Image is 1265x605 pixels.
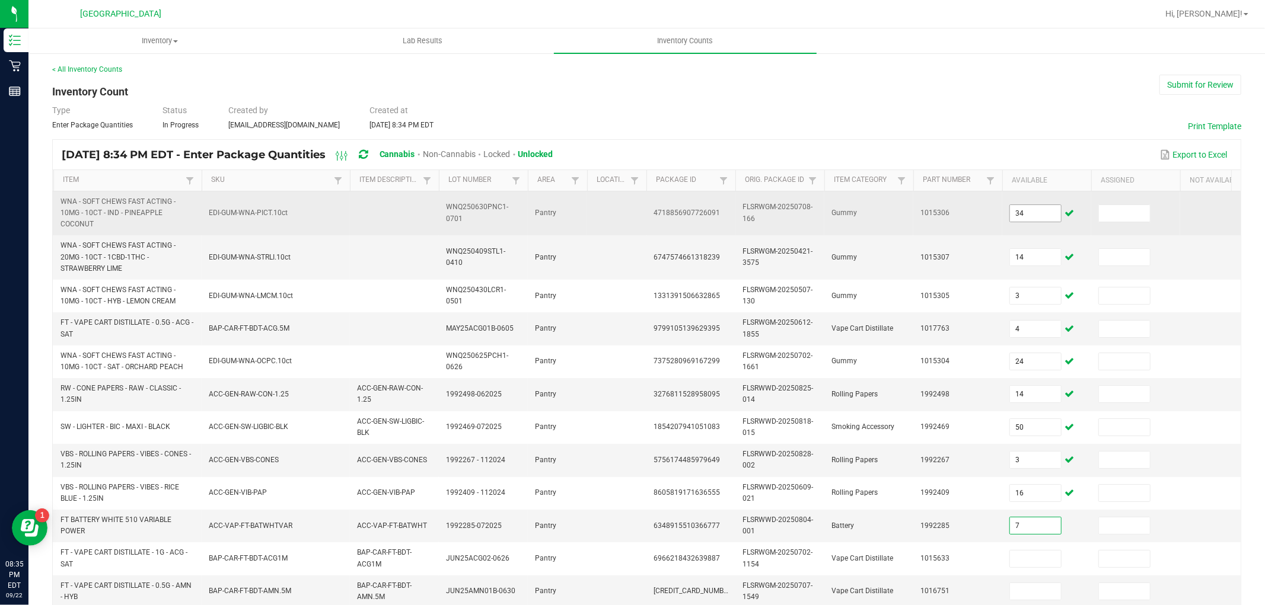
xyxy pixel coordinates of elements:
span: 1016751 [920,587,949,595]
span: Gummy [831,209,857,217]
span: Smoking Accessory [831,422,894,431]
span: Pantry [535,521,556,530]
span: SW - LIGHTER - BIC - MAXI - BLACK [60,422,170,431]
span: 1992469-072025 [446,422,502,431]
span: 1017763 [920,324,949,332]
span: Battery [831,521,854,530]
span: WNQ250409STL1-0410 [446,247,505,267]
span: JUN25AMN01B-0630 [446,587,515,595]
span: Rolling Papers [831,390,878,398]
span: ACC-GEN-SW-LIGBIC-BLK [357,417,424,437]
span: WNA - SOFT CHEWS FAST ACTING - 10MG - 10CT - SAT - ORCHARD PEACH [60,351,183,371]
th: Available [1002,170,1091,191]
span: 8605819171636555 [654,488,720,497]
span: 1015304 [920,357,949,365]
span: FLSRWWD-20250804-001 [743,516,813,535]
span: ACC-VAP-FT-BATWHT [357,521,427,530]
iframe: Resource center [12,510,47,546]
span: 1331391506632865 [654,292,720,300]
span: FLSRWGM-20250421-3575 [743,247,812,267]
span: Cannabis [380,149,415,159]
span: Pantry [535,390,556,398]
inline-svg: Retail [9,60,21,72]
span: Lab Results [387,36,458,46]
span: VBS - ROLLING PAPERS - VIBES - RICE BLUE - 1.25IN [60,483,179,502]
span: 9799105139629395 [654,324,720,332]
span: Pantry [535,422,556,431]
iframe: Resource center unread badge [35,508,49,523]
span: WNA - SOFT CHEWS FAST ACTING - 10MG - 10CT - HYB - LEMON CREAM [60,286,176,305]
span: WNQ250430LCR1-0501 [446,286,506,305]
span: Type [52,105,70,115]
a: Part NumberSortable [923,175,983,185]
span: 5756174485979649 [654,456,720,464]
inline-svg: Inventory [9,34,21,46]
a: < All Inventory Counts [52,65,122,73]
span: Pantry [535,292,556,300]
span: Hi, [PERSON_NAME]! [1165,9,1242,18]
span: BAP-CAR-FT-BDT-ACG1M [209,554,288,562]
a: Inventory Counts [554,28,817,53]
span: 1015633 [920,554,949,562]
span: FLSRWGM-20250702-1154 [743,548,812,568]
span: ACC-GEN-VBS-CONES [357,456,427,464]
span: Pantry [535,488,556,497]
span: FLSRWGM-20250612-1855 [743,318,812,338]
span: BAP-CAR-FT-BDT-ACG.5M [209,324,289,332]
span: EDI-GUM-WNA-PICT.10ct [209,209,288,217]
a: Filter [627,173,642,188]
span: Pantry [535,324,556,332]
span: 1992285-072025 [446,521,502,530]
span: Non-Cannabis [423,149,476,159]
a: Lab Results [291,28,554,53]
span: Inventory Count [52,85,128,98]
span: MAY25ACG01B-0605 [446,324,514,332]
span: FT - VAPE CART DISTILLATE - 1G - ACG - SAT [60,548,187,568]
span: FLSRWWD-20250825-014 [743,384,813,404]
span: EDI-GUM-WNA-STRLI.10ct [209,253,291,261]
span: 1992267 [920,456,949,464]
span: Created at [369,105,408,115]
div: [DATE] 8:34 PM EDT - Enter Package Quantities [62,144,562,166]
a: SKUSortable [211,175,330,185]
p: 09/22 [5,591,23,600]
span: In Progress [162,121,199,129]
p: 08:35 PM EDT [5,559,23,591]
span: EDI-GUM-WNA-OCPC.10ct [209,357,292,365]
span: ACC-GEN-VBS-CONES [209,456,279,464]
span: WNQ250625PCH1-0626 [446,351,508,371]
a: Lot NumberSortable [448,175,508,185]
a: Filter [420,173,434,188]
span: Rolling Papers [831,488,878,497]
span: Locked [483,149,510,159]
span: [EMAIL_ADDRESS][DOMAIN_NAME] [228,121,340,129]
span: Pantry [535,209,556,217]
a: Filter [716,173,731,188]
span: Inventory [29,36,291,46]
a: Item CategorySortable [834,175,894,185]
span: 1992469 [920,422,949,431]
span: 1015307 [920,253,949,261]
inline-svg: Reports [9,85,21,97]
span: 1992498-062025 [446,390,502,398]
span: 4718856907726091 [654,209,720,217]
button: Print Template [1188,120,1241,132]
a: Orig. Package IdSortable [745,175,805,185]
span: Pantry [535,587,556,595]
span: FT - VAPE CART DISTILLATE - 0.5G - ACG - SAT [60,318,193,338]
a: Inventory [28,28,291,53]
span: JUN25ACG02-0626 [446,554,509,562]
span: 1992498 [920,390,949,398]
span: EDI-GUM-WNA-LMCM.10ct [209,292,293,300]
span: WNA - SOFT CHEWS FAST ACTING - 20MG - 10CT - 1CBD-1THC - STRAWBERRY LIME [60,241,176,272]
button: Submit for Review [1159,75,1241,95]
a: Filter [331,173,345,188]
span: Gummy [831,357,857,365]
span: [CREDIT_CARD_NUMBER] [654,587,734,595]
span: Unlocked [518,149,553,159]
span: Inventory Counts [642,36,729,46]
span: 1992285 [920,521,949,530]
a: Filter [568,173,582,188]
span: FLSRWGM-20250507-130 [743,286,812,305]
span: FT - VAPE CART DISTILLATE - 0.5G - AMN - HYB [60,581,192,601]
